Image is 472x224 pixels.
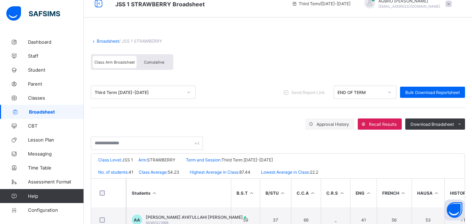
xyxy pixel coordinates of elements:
[168,169,179,175] span: 54.23
[310,169,318,175] span: 22.2
[239,169,250,175] span: 87.44
[261,169,310,175] span: Lowest Average in Class:
[98,169,129,175] span: No. of students:
[249,190,255,196] i: Sort in Ascending Order
[144,60,164,65] span: Cumulative
[28,151,84,157] span: Messaging
[365,190,371,196] i: Sort in Ascending Order
[28,67,84,73] span: Student
[119,38,162,44] span: / JSS 1 STRAWBERRY
[291,179,321,207] th: C.C.A
[377,179,412,207] th: FRENCH
[94,60,135,65] span: Class Arm Broadsheet
[28,137,84,143] span: Lesson Plan
[369,122,397,127] span: Recall Results
[28,81,84,87] span: Parent
[260,179,291,207] th: B/STU
[152,190,158,196] i: Sort Ascending
[28,193,83,199] span: Help
[292,1,350,6] span: session/term information
[134,217,140,223] span: AA
[405,90,460,95] span: Bulk Download Reportsheet
[28,95,84,101] span: Classes
[97,38,119,44] a: Broadsheet
[138,157,147,162] span: Arm:
[321,179,350,207] th: C.R.S
[317,122,349,127] span: Approval History
[339,190,345,196] i: Sort in Ascending Order
[122,157,133,162] span: JSS 1
[146,215,246,220] span: [PERSON_NAME] AYATULLAHI [PERSON_NAME]
[444,200,465,221] button: Open asap
[434,190,440,196] i: Sort in Ascending Order
[28,123,84,129] span: CBT
[400,190,406,196] i: Sort in Ascending Order
[350,179,377,207] th: ENG
[28,165,84,171] span: Time Table
[6,6,60,21] img: safsims
[126,179,231,207] th: Students
[280,190,286,196] i: Sort in Ascending Order
[337,90,384,95] div: END OF TERM
[28,39,84,45] span: Dashboard
[190,169,239,175] span: Highest Average in Class:
[186,157,222,162] span: Term and Session:
[411,122,454,127] span: Download Broadsheet
[28,53,84,59] span: Staff
[28,179,84,185] span: Assessment Format
[378,4,440,8] span: [EMAIL_ADDRESS][DOMAIN_NAME]
[139,169,168,175] span: Class Average:
[231,179,260,207] th: B.S.T
[98,157,122,162] span: Class Level:
[95,90,183,95] div: Third Term [DATE]-[DATE]
[310,190,316,196] i: Sort in Ascending Order
[28,207,83,213] span: Configuration
[115,1,205,8] span: Class Arm Broadsheet
[412,179,445,207] th: HAUSA
[291,90,325,95] span: Send Report Link
[147,157,175,162] span: STRAWBERRY
[29,109,84,115] span: Broadsheet
[222,157,273,162] span: Third Term [DATE]-[DATE]
[129,169,133,175] span: 41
